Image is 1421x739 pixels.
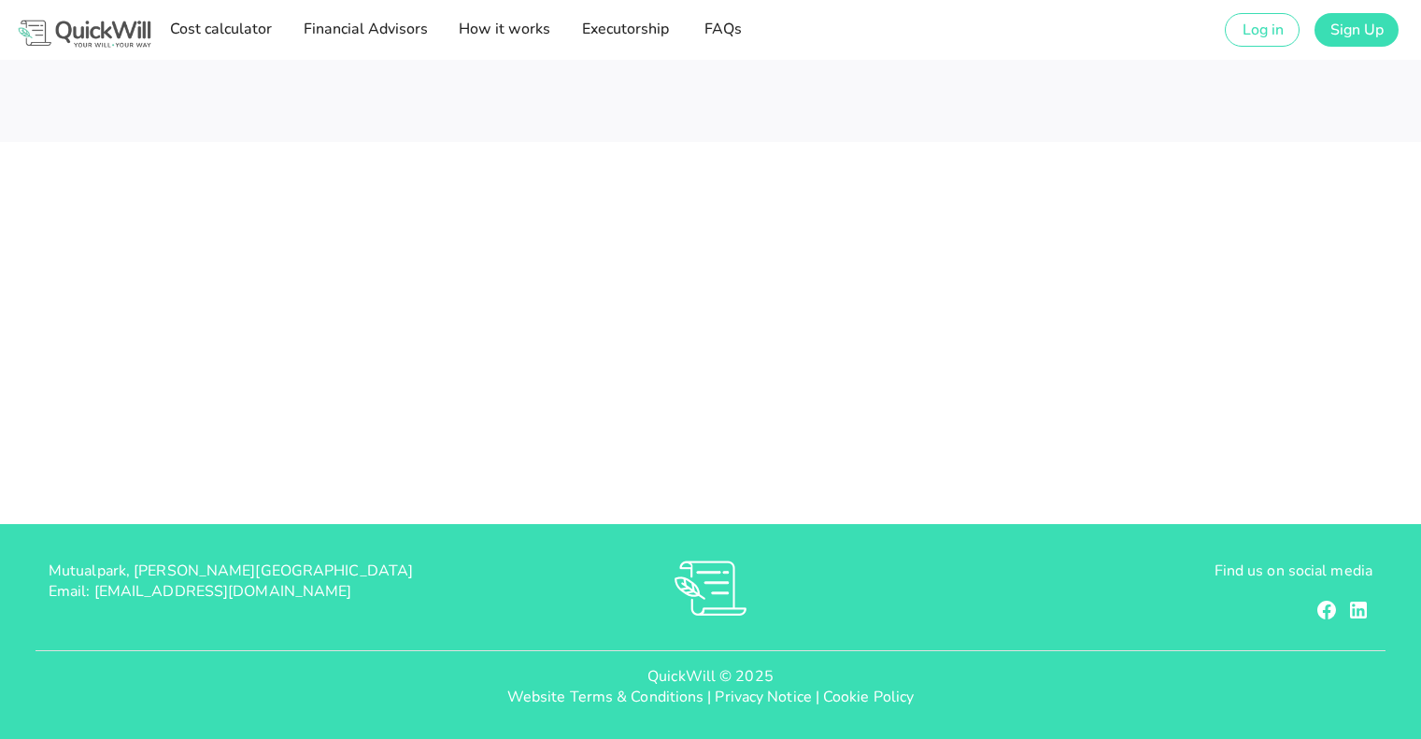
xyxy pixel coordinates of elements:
[163,11,277,49] a: Cost calculator
[169,19,272,39] span: Cost calculator
[823,687,914,707] a: Cookie Policy
[1241,20,1283,40] span: Log in
[458,19,550,39] span: How it works
[507,687,704,707] a: Website Terms & Conditions
[693,11,753,49] a: FAQs
[49,561,413,581] span: Mutualpark, [PERSON_NAME][GEOGRAPHIC_DATA]
[675,561,746,616] img: RVs0sauIwKhMoGR03FLGkjXSOVwkZRnQsltkF0QxpTsornXsmh1o7vbL94pqF3d8sZvAAAAAElFTkSuQmCC
[302,19,427,39] span: Financial Advisors
[816,687,819,707] span: |
[715,687,811,707] a: Privacy Notice
[575,11,674,49] a: Executorship
[931,561,1372,581] p: Find us on social media
[1329,20,1384,40] span: Sign Up
[707,687,711,707] span: |
[15,666,1406,687] p: QuickWill © 2025
[580,19,668,39] span: Executorship
[15,17,154,50] img: Logo
[296,11,433,49] a: Financial Advisors
[699,19,747,39] span: FAQs
[1225,13,1299,47] a: Log in
[1314,13,1399,47] a: Sign Up
[452,11,556,49] a: How it works
[49,581,352,602] span: Email: [EMAIL_ADDRESS][DOMAIN_NAME]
